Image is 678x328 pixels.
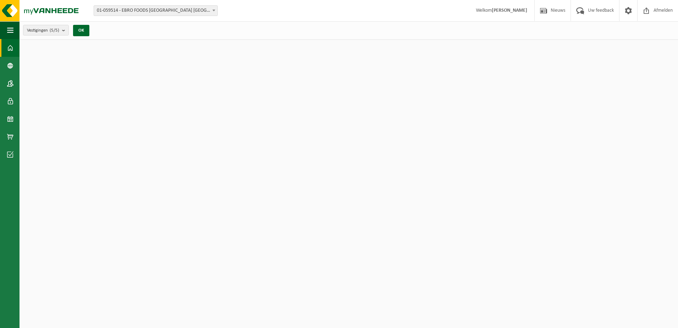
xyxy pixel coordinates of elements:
count: (5/5) [50,28,59,33]
strong: [PERSON_NAME] [492,8,527,13]
span: 01-059514 - EBRO FOODS BELGIUM NV - MERKSEM [94,6,217,16]
span: 01-059514 - EBRO FOODS BELGIUM NV - MERKSEM [94,5,218,16]
span: Vestigingen [27,25,59,36]
button: Vestigingen(5/5) [23,25,69,35]
button: OK [73,25,89,36]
